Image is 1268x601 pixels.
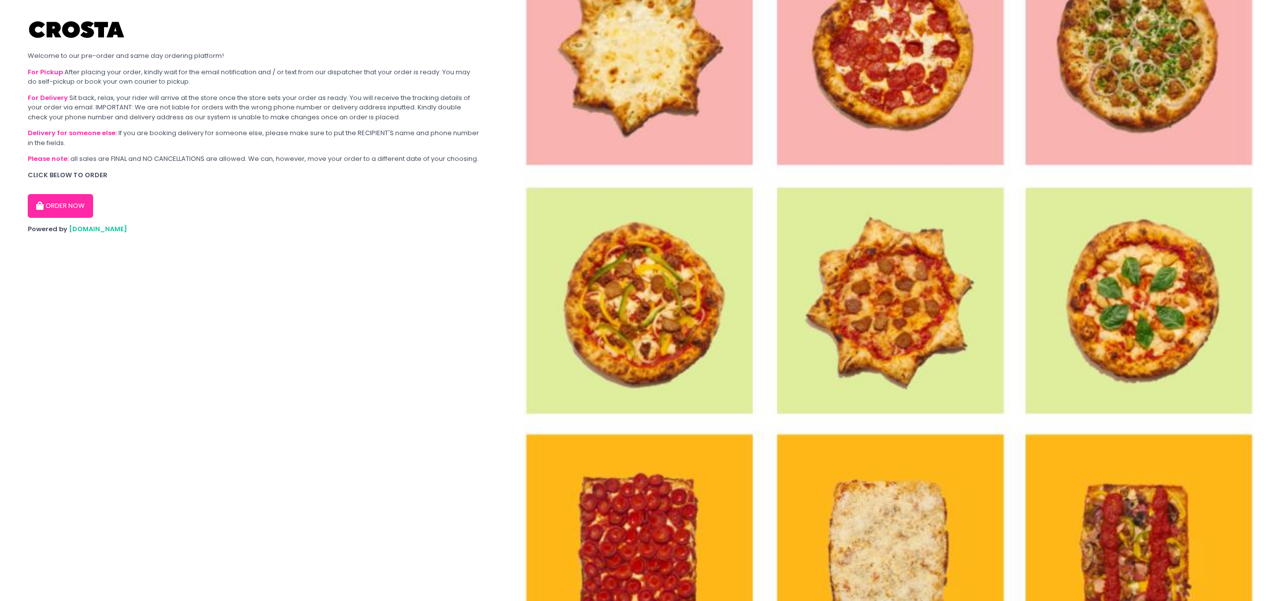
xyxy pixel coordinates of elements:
[69,224,127,234] a: [DOMAIN_NAME]
[28,51,479,61] div: Welcome to our pre-order and same day ordering platform!
[28,154,479,164] div: all sales are FINAL and NO CANCELLATIONS are allowed. We can, however, move your order to a diffe...
[28,154,69,163] b: Please note:
[28,93,479,122] div: Sit back, relax, your rider will arrive at the store once the store sets your order as ready. You...
[28,194,93,218] button: ORDER NOW
[28,128,117,138] b: Delivery for someone else:
[28,93,68,102] b: For Delivery
[28,67,63,77] b: For Pickup
[28,224,479,234] div: Powered by
[28,67,479,87] div: After placing your order, kindly wait for the email notification and / or text from our dispatche...
[28,170,479,180] div: CLICK BELOW TO ORDER
[28,128,479,148] div: If you are booking delivery for someone else, please make sure to put the RECIPIENT'S name and ph...
[28,15,127,45] img: Crosta Pizzeria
